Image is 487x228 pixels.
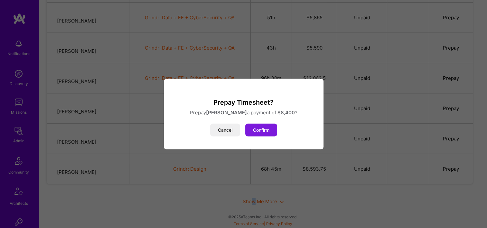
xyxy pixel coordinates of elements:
[164,79,323,149] div: modal
[245,124,277,137] button: Confirm
[172,98,316,107] h3: Prepay Timesheet?
[210,124,240,137] button: Cancel
[206,109,247,116] strong: [PERSON_NAME]
[172,109,316,116] p: Prepay a payment of ?
[277,109,295,116] strong: $ 8,400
